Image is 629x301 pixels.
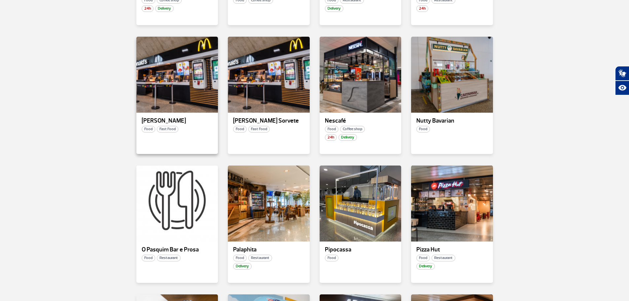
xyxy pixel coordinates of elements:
span: Food [142,255,155,261]
span: Food [233,255,247,261]
p: Palaphita [233,246,304,253]
button: Abrir tradutor de língua de sinais. [615,66,629,81]
p: Nutty Bavarian [416,118,488,124]
button: Abrir recursos assistivos. [615,81,629,95]
span: Coffee shop [340,126,365,132]
span: Fast Food [248,126,270,132]
p: Pizza Hut [416,246,488,253]
span: Fast Food [157,126,178,132]
span: Restaurant [432,255,455,261]
span: 24h [416,5,428,12]
span: Food [233,126,247,132]
span: Food [325,126,338,132]
span: Food [416,255,430,261]
span: Food [142,126,155,132]
span: Food [416,126,430,132]
span: Delivery [233,263,252,270]
p: Nescafé [325,118,396,124]
p: [PERSON_NAME] Sorvete [233,118,304,124]
span: Delivery [338,134,357,141]
div: Plugin de acessibilidade da Hand Talk. [615,66,629,95]
span: Restaurant [157,255,181,261]
p: O Pasquim Bar e Prosa [142,246,213,253]
p: [PERSON_NAME] [142,118,213,124]
span: Delivery [416,263,435,270]
span: Delivery [325,5,343,12]
span: 24h [142,5,154,12]
p: Pipocassa [325,246,396,253]
span: 24h [325,134,337,141]
span: Food [325,255,338,261]
span: Restaurant [248,255,272,261]
span: Delivery [155,5,174,12]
